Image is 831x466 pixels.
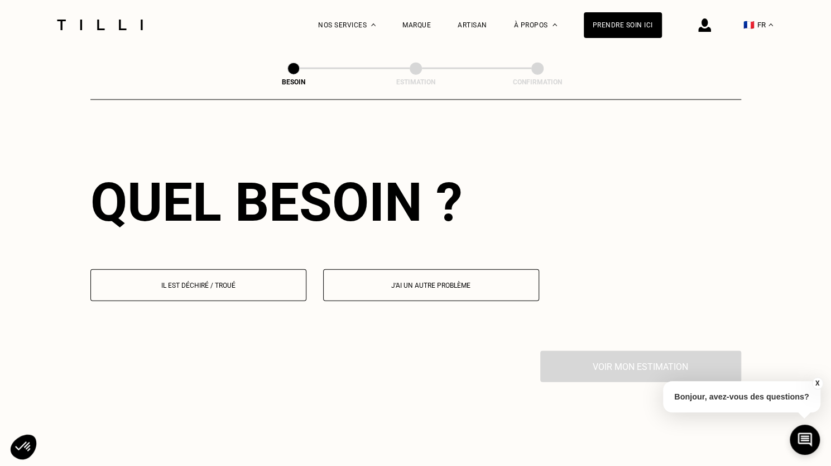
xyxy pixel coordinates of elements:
img: icône connexion [698,18,711,32]
img: Menu déroulant à propos [553,23,557,26]
p: Bonjour, avez-vous des questions? [663,381,820,412]
div: Besoin [238,78,349,86]
img: menu déroulant [768,23,773,26]
a: Artisan [458,21,487,29]
button: Il est déchiré / troué [90,269,306,301]
span: 🇫🇷 [743,20,755,30]
a: Prendre soin ici [584,12,662,38]
a: Marque [402,21,431,29]
button: X [811,377,823,389]
button: J‘ai un autre problème [323,269,539,301]
div: Confirmation [482,78,593,86]
div: Quel besoin ? [90,171,741,234]
img: Logo du service de couturière Tilli [53,20,147,30]
div: Estimation [360,78,472,86]
img: Menu déroulant [371,23,376,26]
p: J‘ai un autre problème [329,282,533,289]
p: Il est déchiré / troué [97,282,300,289]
